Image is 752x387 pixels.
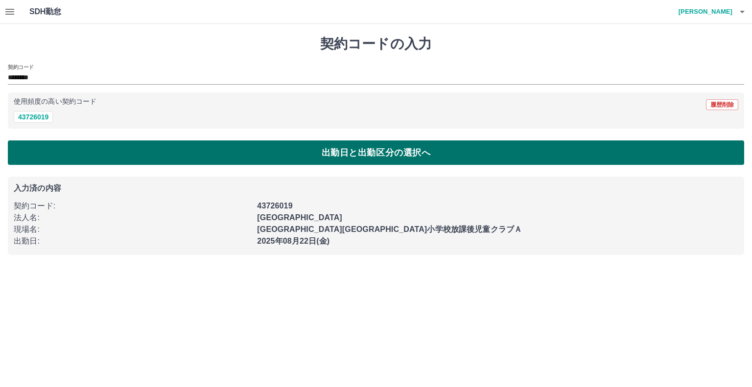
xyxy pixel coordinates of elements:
b: [GEOGRAPHIC_DATA][GEOGRAPHIC_DATA]小学校放課後児童クラブＡ [257,225,522,233]
p: 入力済の内容 [14,184,738,192]
button: 履歴削除 [706,99,738,110]
p: 出勤日 : [14,235,251,247]
b: 2025年08月22日(金) [257,237,329,245]
p: 法人名 : [14,212,251,224]
button: 43726019 [14,111,53,123]
p: 契約コード : [14,200,251,212]
p: 現場名 : [14,224,251,235]
button: 出勤日と出勤区分の選択へ [8,140,744,165]
h2: 契約コード [8,63,34,71]
b: 43726019 [257,202,292,210]
p: 使用頻度の高い契約コード [14,98,96,105]
b: [GEOGRAPHIC_DATA] [257,213,342,222]
h1: 契約コードの入力 [8,36,744,52]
